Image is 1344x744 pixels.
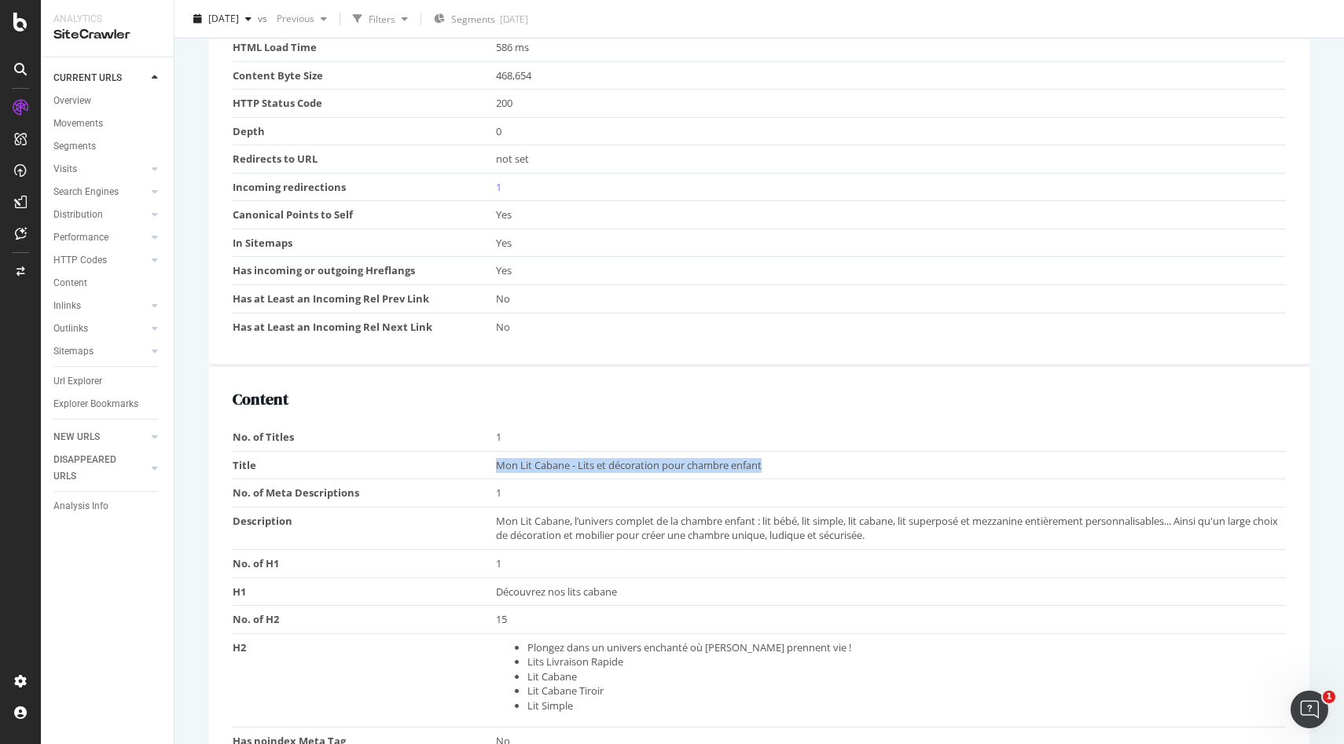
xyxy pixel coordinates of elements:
div: Explorer Bookmarks [53,396,138,412]
td: 1 [496,549,1286,577]
td: H1 [233,577,496,606]
a: Visits [53,161,147,178]
td: H2 [233,633,496,728]
li: Lits Livraison Rapide [527,654,1278,669]
td: 468,654 [496,61,1286,90]
div: Domaine [83,93,121,103]
div: Search Engines [53,184,119,200]
td: Content Byte Size [233,61,496,90]
div: Filters [369,12,395,25]
span: Découvrez nos lits cabane [496,585,617,599]
li: Lit Cabane Tiroir [527,684,1278,698]
a: DISAPPEARED URLS [53,452,147,485]
img: tab_keywords_by_traffic_grey.svg [181,91,193,104]
div: Sitemaps [53,343,94,360]
div: v 4.0.25 [44,25,77,38]
td: Has at Least an Incoming Rel Prev Link [233,285,496,313]
span: Segments [451,13,495,26]
img: logo_orange.svg [25,25,38,38]
div: Url Explorer [53,373,102,390]
a: 1 [496,180,501,194]
span: 1 [1323,691,1335,703]
td: 1 [496,423,1286,451]
div: Visits [53,161,77,178]
td: HTTP Status Code [233,90,496,118]
div: Distribution [53,207,103,223]
td: 15 [496,606,1286,634]
h2: Content [233,390,1286,408]
td: No. of Meta Descriptions [233,479,496,508]
td: Title [233,451,496,479]
a: Distribution [53,207,147,223]
div: Movements [53,115,103,132]
li: Lit Simple [527,698,1278,713]
td: No. of H2 [233,606,496,634]
div: Outlinks [53,321,88,337]
a: Sitemaps [53,343,147,360]
span: Previous [270,12,314,25]
span: 2025 Sep. 6th [208,12,239,25]
button: Filters [347,6,414,31]
button: Segments[DATE] [428,6,534,31]
td: 586 ms [496,33,1286,61]
div: SiteCrawler [53,26,161,44]
td: Canonical Points to Self [233,201,496,229]
td: No. of H1 [233,549,496,577]
td: No. of Titles [233,423,496,451]
td: 200 [496,90,1286,118]
a: Content [53,275,163,291]
li: Lit Cabane [527,669,1278,684]
button: Previous [270,6,333,31]
td: Depth [233,117,496,145]
a: HTTP Codes [53,252,147,269]
td: No [496,313,1286,340]
td: 1 [496,479,1286,508]
div: NEW URLS [53,429,100,445]
a: Explorer Bookmarks [53,396,163,412]
a: Outlinks [53,321,147,337]
div: Content [53,275,87,291]
td: 0 [496,117,1286,145]
div: Performance [53,229,108,246]
button: [DATE] [187,6,258,31]
a: Segments [53,138,163,155]
iframe: Intercom live chat [1291,691,1328,728]
a: NEW URLS [53,429,147,445]
div: DISAPPEARED URLS [53,452,133,485]
td: Yes [496,257,1286,285]
td: Has at Least an Incoming Rel Next Link [233,313,496,340]
div: Analysis Info [53,498,108,515]
div: not set [496,152,1278,167]
div: Mots-clés [198,93,237,103]
div: Segments [53,138,96,155]
div: Overview [53,93,91,109]
img: website_grey.svg [25,41,38,53]
a: Analysis Info [53,498,163,515]
td: Redirects to URL [233,145,496,174]
a: Inlinks [53,298,147,314]
a: Overview [53,93,163,109]
div: [DATE] [500,13,528,26]
span: Mon Lit Cabane - Lits et décoration pour chambre enfant [496,458,762,472]
td: In Sitemaps [233,229,496,257]
div: Domaine: [DOMAIN_NAME] [41,41,178,53]
a: CURRENT URLS [53,70,147,86]
a: Search Engines [53,184,147,200]
a: Movements [53,115,163,132]
td: No [496,285,1286,313]
a: Url Explorer [53,373,163,390]
li: Plongez dans un univers enchanté où [PERSON_NAME] prennent vie ! [527,640,1278,655]
div: HTTP Codes [53,252,107,269]
span: Mon Lit Cabane, l’univers complet de la chambre enfant : lit bébé, lit simple, lit cabane, lit su... [496,514,1278,543]
div: Analytics [53,13,161,26]
div: CURRENT URLS [53,70,122,86]
a: Performance [53,229,147,246]
td: Description [233,507,496,549]
div: Inlinks [53,298,81,314]
div: Yes [496,207,1278,222]
td: Yes [496,229,1286,257]
td: Incoming redirections [233,173,496,201]
td: Has incoming or outgoing Hreflangs [233,257,496,285]
td: HTML Load Time [233,33,496,61]
img: tab_domain_overview_orange.svg [65,91,78,104]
